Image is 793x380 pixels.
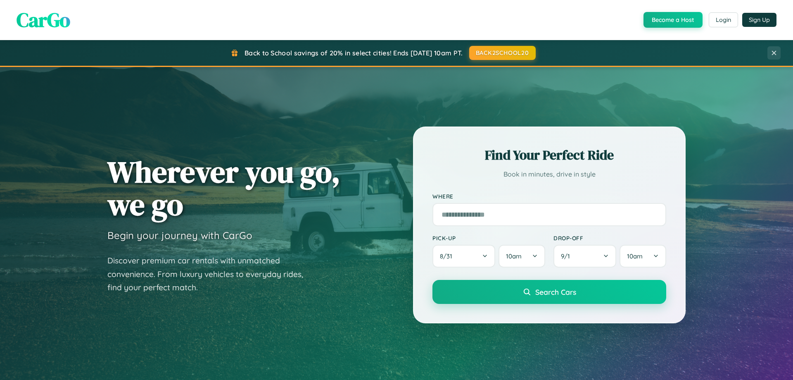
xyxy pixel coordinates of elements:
span: 9 / 1 [561,252,574,260]
button: 10am [620,245,666,268]
button: Become a Host [643,12,703,28]
h1: Wherever you go, we go [107,155,340,221]
button: 9/1 [553,245,616,268]
span: Search Cars [535,287,576,296]
span: Back to School savings of 20% in select cities! Ends [DATE] 10am PT. [245,49,463,57]
p: Book in minutes, drive in style [432,168,666,180]
button: 8/31 [432,245,495,268]
span: 10am [627,252,643,260]
label: Where [432,193,666,200]
button: Login [709,12,738,27]
p: Discover premium car rentals with unmatched convenience. From luxury vehicles to everyday rides, ... [107,254,314,294]
span: CarGo [17,6,70,33]
span: 10am [506,252,522,260]
label: Drop-off [553,234,666,241]
button: Sign Up [742,13,776,27]
label: Pick-up [432,234,545,241]
button: 10am [499,245,545,268]
h3: Begin your journey with CarGo [107,229,252,241]
button: BACK2SCHOOL20 [469,46,536,60]
button: Search Cars [432,280,666,304]
span: 8 / 31 [440,252,456,260]
h2: Find Your Perfect Ride [432,146,666,164]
